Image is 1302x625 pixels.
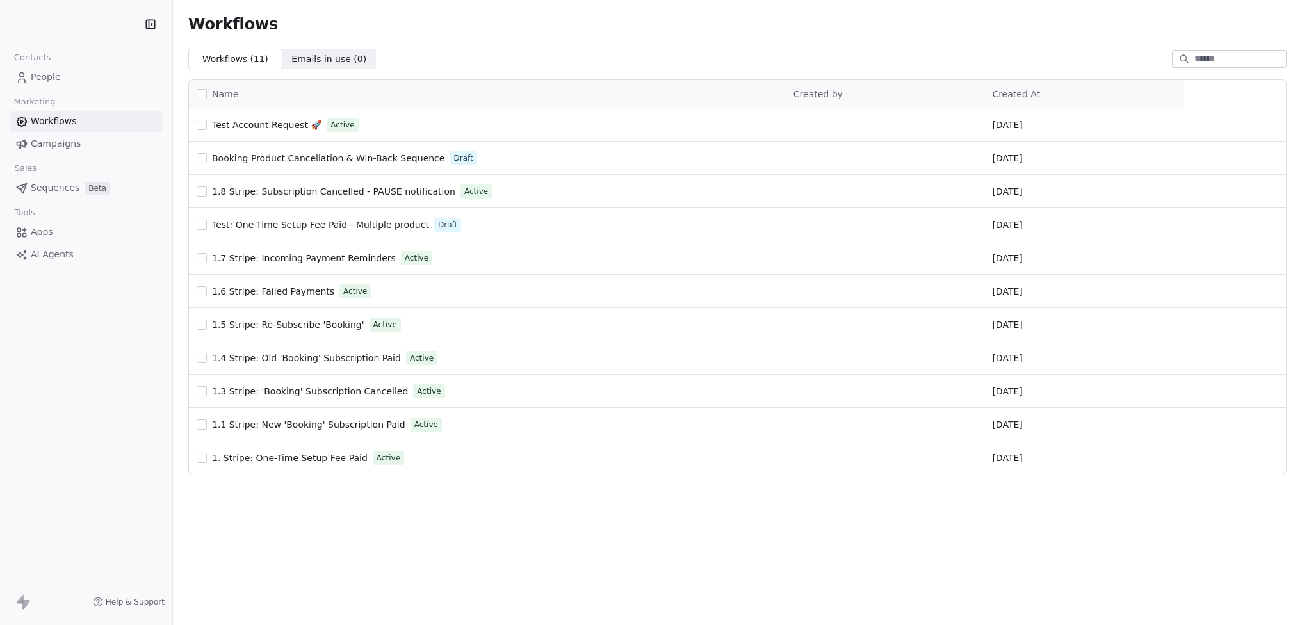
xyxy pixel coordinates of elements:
[417,386,441,397] span: Active
[793,89,843,99] span: Created by
[212,253,396,263] span: 1.7 Stripe: Incoming Payment Reminders
[992,318,1022,331] span: [DATE]
[212,285,334,298] a: 1.6 Stripe: Failed Payments
[992,418,1022,431] span: [DATE]
[212,118,321,131] a: Test Account Request 🚀
[438,219,457,231] span: Draft
[377,452,400,464] span: Active
[464,186,488,197] span: Active
[10,133,162,154] a: Campaigns
[992,218,1022,231] span: [DATE]
[212,120,321,130] span: Test Account Request 🚀
[188,15,278,33] span: Workflows
[992,152,1022,165] span: [DATE]
[212,152,444,165] a: Booking Product Cancellation & Win-Back Sequence
[10,244,162,265] a: AI Agents
[212,386,408,396] span: 1.3 Stripe: 'Booking' Subscription Cancelled
[31,137,81,150] span: Campaigns
[85,182,110,195] span: Beta
[9,159,42,178] span: Sales
[10,177,162,199] a: SequencesBeta
[31,248,74,261] span: AI Agents
[291,53,366,66] span: Emails in use ( 0 )
[992,285,1022,298] span: [DATE]
[212,419,405,430] span: 1.1 Stripe: New 'Booking' Subscription Paid
[992,385,1022,398] span: [DATE]
[992,451,1022,464] span: [DATE]
[410,352,434,364] span: Active
[453,152,473,164] span: Draft
[212,353,401,363] span: 1.4 Stripe: Old 'Booking' Subscription Paid
[992,252,1022,264] span: [DATE]
[8,92,61,111] span: Marketing
[212,153,444,163] span: Booking Product Cancellation & Win-Back Sequence
[212,418,405,431] a: 1.1 Stripe: New 'Booking' Subscription Paid
[212,453,368,463] span: 1. Stripe: One-Time Setup Fee Paid
[212,220,429,230] span: Test: One-Time Setup Fee Paid - Multiple product
[212,352,401,364] a: 1.4 Stripe: Old 'Booking' Subscription Paid
[212,186,455,197] span: 1.8 Stripe: Subscription Cancelled - PAUSE notification
[373,319,397,330] span: Active
[992,118,1022,131] span: [DATE]
[212,320,364,330] span: 1.5 Stripe: Re-Subscribe 'Booking'
[212,286,334,296] span: 1.6 Stripe: Failed Payments
[343,286,367,297] span: Active
[992,352,1022,364] span: [DATE]
[992,89,1040,99] span: Created At
[10,67,162,88] a: People
[212,318,364,331] a: 1.5 Stripe: Re-Subscribe 'Booking'
[10,111,162,132] a: Workflows
[212,218,429,231] a: Test: One-Time Setup Fee Paid - Multiple product
[330,119,354,131] span: Active
[31,181,79,195] span: Sequences
[31,225,53,239] span: Apps
[992,185,1022,198] span: [DATE]
[212,451,368,464] a: 1. Stripe: One-Time Setup Fee Paid
[212,385,408,398] a: 1.3 Stripe: 'Booking' Subscription Cancelled
[93,597,165,607] a: Help & Support
[414,419,438,430] span: Active
[10,222,162,243] a: Apps
[8,48,56,67] span: Contacts
[405,252,428,264] span: Active
[31,115,77,128] span: Workflows
[106,597,165,607] span: Help & Support
[9,203,40,222] span: Tools
[31,70,61,84] span: People
[212,252,396,264] a: 1.7 Stripe: Incoming Payment Reminders
[212,88,238,101] span: Name
[212,185,455,198] a: 1.8 Stripe: Subscription Cancelled - PAUSE notification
